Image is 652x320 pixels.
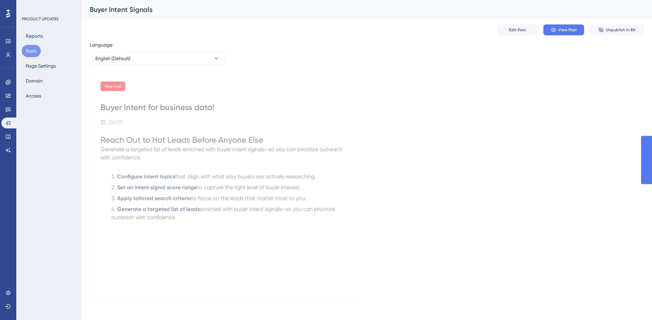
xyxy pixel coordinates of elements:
[117,195,191,201] strong: Apply tailored search criteria
[22,60,60,72] button: Page Settings
[90,41,112,49] span: Language
[606,27,635,33] span: Unpublish in EN
[175,173,316,180] span: that align with what your buyers are actively researching.
[590,24,644,35] button: Unpublish in EN
[90,5,627,14] div: Buyer Intent Signals
[22,45,41,57] button: Posts
[623,293,644,314] iframe: UserGuiding AI Assistant Launcher
[101,135,263,145] span: Reach Out to Hot Leads Before Anyone Else
[497,24,538,35] button: Edit Post
[509,27,526,33] span: Edit Post
[543,24,584,35] button: View Post
[101,102,353,113] div: Buyer Intent for business data!
[111,206,337,220] span: enriched with buyer intent signals—so you can prioritize outreach with confidence.
[117,173,175,180] strong: Configure intent topics
[95,54,130,63] span: English (Default)
[197,184,301,191] span: to capture the right level of buyer interest.
[109,118,123,126] div: [DATE]
[90,52,225,65] button: English (Default)
[22,75,47,87] button: Domain
[117,184,197,191] strong: Set an intent signal score range
[117,206,200,212] strong: Generate a targeted list of leads
[191,195,306,201] span: to focus on the leads that matter most to you.
[22,30,47,42] button: Reports
[22,16,59,22] div: PRODUCT UPDATES
[101,82,125,91] div: Now Live
[22,90,45,102] button: Access
[101,146,344,161] span: Generate a targeted list of leads enriched with buyer intent signals—so you can prioritize outrea...
[558,27,577,33] span: View Post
